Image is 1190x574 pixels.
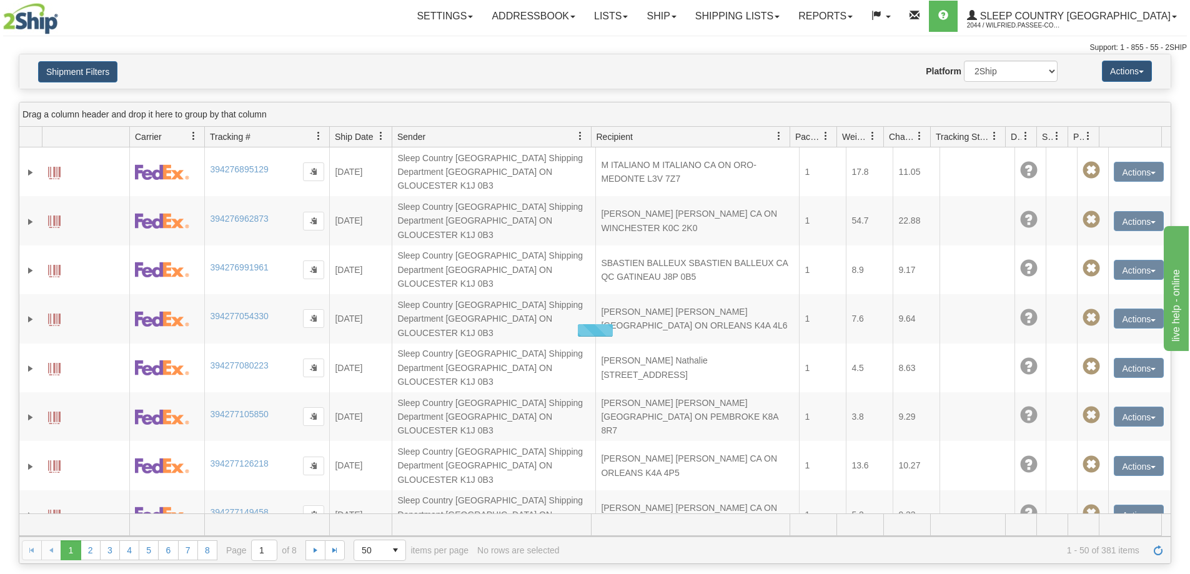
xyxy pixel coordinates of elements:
span: Sender [397,131,425,143]
div: Support: 1 - 855 - 55 - 2SHIP [3,42,1187,53]
a: Packages filter column settings [815,126,836,147]
a: Addressbook [482,1,585,32]
button: Actions [1102,61,1152,82]
a: Charge filter column settings [909,126,930,147]
span: 50 [362,544,378,557]
span: Shipment Issues [1042,131,1053,143]
span: Page 1 [61,540,81,560]
a: Go to the next page [305,540,325,560]
span: Weight [842,131,868,143]
a: Settings [407,1,482,32]
div: No rows are selected [477,545,560,555]
span: Packages [795,131,821,143]
a: 8 [197,540,217,560]
img: logo2044.jpg [3,3,58,34]
span: Tracking Status [936,131,990,143]
a: Sender filter column settings [570,126,591,147]
span: Page of 8 [226,540,297,561]
a: Shipping lists [686,1,789,32]
a: Tracking # filter column settings [308,126,329,147]
a: Ship [637,1,685,32]
iframe: chat widget [1161,223,1189,350]
a: Recipient filter column settings [768,126,790,147]
a: Shipment Issues filter column settings [1046,126,1068,147]
div: grid grouping header [19,102,1171,127]
span: Sleep Country [GEOGRAPHIC_DATA] [977,11,1171,21]
div: live help - online [9,7,116,22]
a: Go to the last page [325,540,345,560]
a: 5 [139,540,159,560]
a: 4 [119,540,139,560]
span: select [385,540,405,560]
a: Delivery Status filter column settings [1015,126,1036,147]
span: Charge [889,131,915,143]
span: 2044 / Wilfried.Passee-Coutrin [967,19,1061,32]
a: Weight filter column settings [862,126,883,147]
label: Platform [926,65,961,77]
a: 7 [178,540,198,560]
a: Reports [789,1,862,32]
a: 2 [81,540,101,560]
a: Tracking Status filter column settings [984,126,1005,147]
a: Refresh [1148,540,1168,560]
span: Pickup Status [1073,131,1084,143]
a: Lists [585,1,637,32]
button: Shipment Filters [38,61,117,82]
a: Pickup Status filter column settings [1078,126,1099,147]
span: Tracking # [210,131,250,143]
span: Page sizes drop down [354,540,406,561]
span: Ship Date [335,131,373,143]
a: Carrier filter column settings [183,126,204,147]
span: Delivery Status [1011,131,1021,143]
a: Sleep Country [GEOGRAPHIC_DATA] 2044 / Wilfried.Passee-Coutrin [958,1,1186,32]
a: 6 [158,540,178,560]
span: items per page [354,540,469,561]
span: Carrier [135,131,162,143]
input: Page 1 [252,540,277,560]
a: Ship Date filter column settings [370,126,392,147]
span: Recipient [597,131,633,143]
a: 3 [100,540,120,560]
span: 1 - 50 of 381 items [568,545,1139,555]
